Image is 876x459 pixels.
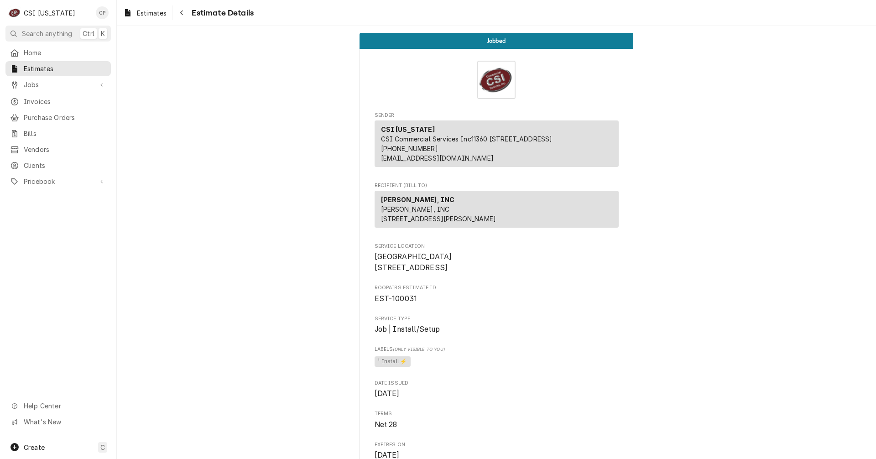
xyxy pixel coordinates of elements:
span: Purchase Orders [24,113,106,122]
span: Labels [375,346,619,353]
span: Service Type [375,315,619,323]
a: Clients [5,158,111,173]
span: Jobbed [487,38,506,44]
button: Navigate back [174,5,189,20]
img: Logo [477,61,516,99]
span: Estimate Details [189,7,254,19]
a: [PHONE_NUMBER] [381,145,438,152]
a: Purchase Orders [5,110,111,125]
a: Home [5,45,111,60]
div: Date Issued [375,380,619,399]
span: Terms [375,410,619,417]
div: CP [96,6,109,19]
span: Jobs [24,80,93,89]
span: Search anything [22,29,72,38]
div: Recipient (Bill To) [375,191,619,231]
a: [EMAIL_ADDRESS][DOMAIN_NAME] [381,154,494,162]
div: Status [360,33,633,49]
span: Estimates [24,64,106,73]
div: Sender [375,120,619,171]
a: Vendors [5,142,111,157]
span: Invoices [24,97,106,106]
span: Net 28 [375,420,397,429]
div: Terms [375,410,619,430]
span: Job | Install/Setup [375,325,440,334]
span: [DATE] [375,389,400,398]
span: [PERSON_NAME], INC [STREET_ADDRESS][PERSON_NAME] [381,205,496,223]
span: Home [24,48,106,57]
strong: [PERSON_NAME], INC [381,196,455,203]
a: Invoices [5,94,111,109]
span: Create [24,443,45,451]
span: Expires On [375,441,619,449]
div: Estimate Recipient [375,182,619,232]
span: Service Location [375,243,619,250]
a: Bills [5,126,111,141]
span: (Only Visible to You) [393,347,444,352]
div: Service Location [375,243,619,273]
span: Bills [24,129,106,138]
span: Date Issued [375,380,619,387]
span: Estimates [137,8,167,18]
span: Clients [24,161,106,170]
span: ¹ Install ⚡️ [375,356,411,367]
div: Recipient (Bill To) [375,191,619,228]
div: CSI [US_STATE] [24,8,75,18]
a: Go to What's New [5,414,111,429]
span: Sender [375,112,619,119]
span: Terms [375,419,619,430]
a: Go to Help Center [5,398,111,413]
span: Service Location [375,251,619,273]
div: Sender [375,120,619,167]
div: [object Object] [375,346,619,368]
div: Craig Pierce's Avatar [96,6,109,19]
span: Help Center [24,401,105,411]
span: [object Object] [375,355,619,369]
span: EST-100031 [375,294,417,303]
a: Go to Jobs [5,77,111,92]
strong: CSI [US_STATE] [381,125,435,133]
div: CSI Kentucky's Avatar [8,6,21,19]
span: Pricebook [24,177,93,186]
div: Estimate Sender [375,112,619,171]
span: Service Type [375,324,619,335]
span: K [101,29,105,38]
div: C [8,6,21,19]
div: Roopairs Estimate ID [375,284,619,304]
span: Vendors [24,145,106,154]
span: What's New [24,417,105,427]
span: CSI Commercial Services Inc11360 [STREET_ADDRESS] [381,135,553,143]
a: Go to Pricebook [5,174,111,189]
button: Search anythingCtrlK [5,26,111,42]
span: Ctrl [83,29,94,38]
a: Estimates [120,5,170,21]
div: Service Type [375,315,619,335]
span: Date Issued [375,388,619,399]
a: Estimates [5,61,111,76]
span: C [100,443,105,452]
span: Recipient (Bill To) [375,182,619,189]
span: Roopairs Estimate ID [375,284,619,292]
span: [GEOGRAPHIC_DATA] [STREET_ADDRESS] [375,252,452,272]
span: Roopairs Estimate ID [375,293,619,304]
